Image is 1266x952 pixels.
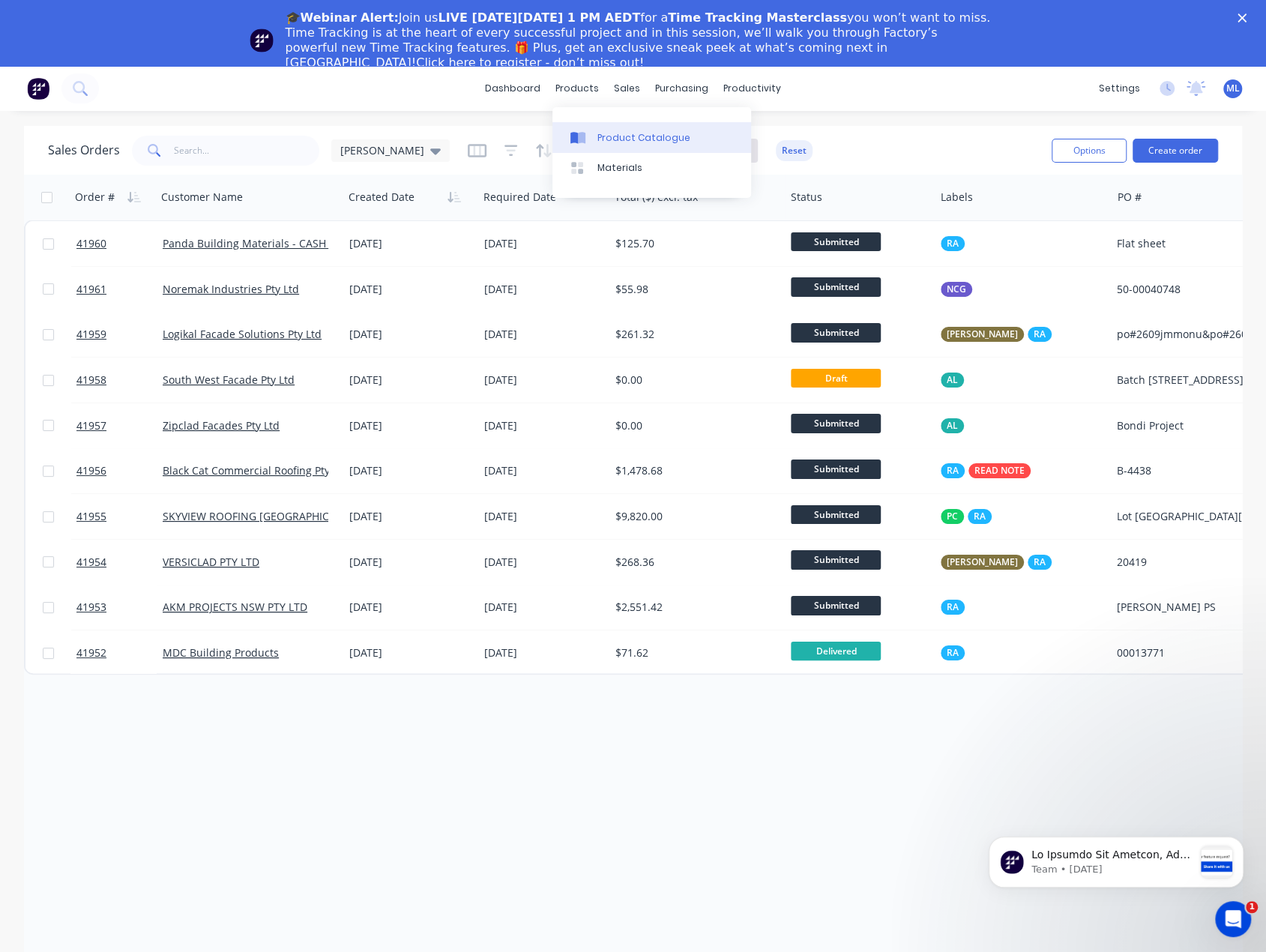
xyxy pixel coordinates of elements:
button: Reset [776,140,813,161]
a: Panda Building Materials - CASH SALE [163,236,353,250]
div: $55.98 [615,282,771,297]
div: purchasing [648,77,716,100]
div: $71.62 [615,645,771,660]
button: NCG [941,282,972,297]
a: South West Facade Pty Ltd [163,373,295,387]
span: 41953 [76,600,106,615]
a: Click here to register - don’t miss out! [416,55,644,70]
div: po#2609jmmonu&po#2609hyjm [1117,327,1260,342]
span: 41961 [76,282,106,297]
div: Order # [75,190,115,205]
div: products [548,77,606,100]
a: 41953 [76,585,163,630]
a: AKM PROJECTS NSW PTY LTD [163,600,307,614]
div: [DATE] [349,282,471,297]
a: Logikal Facade Solutions Pty Ltd [163,327,322,341]
span: Submitted [791,232,881,251]
div: [DATE] [483,600,603,615]
span: RA [947,600,959,615]
span: Submitted [791,550,881,569]
span: 41954 [76,555,106,570]
div: [DATE] [349,555,471,570]
button: [PERSON_NAME]RA [941,555,1052,570]
span: RA [947,645,959,660]
a: dashboard [477,77,548,100]
button: RA [941,236,965,251]
div: [DATE] [349,463,471,478]
span: Submitted [791,460,881,478]
a: 41958 [76,358,163,403]
span: 41955 [76,509,106,524]
div: [DATE] [349,327,471,342]
div: $268.36 [615,555,771,570]
button: RA [941,600,965,615]
button: Create order [1133,139,1218,163]
b: 🎓Webinar Alert: [286,10,399,25]
button: RAREAD NOTE [941,463,1031,478]
span: [PERSON_NAME] [947,555,1018,570]
span: Submitted [791,505,881,524]
span: Submitted [791,277,881,296]
div: Product Catalogue [597,131,690,145]
div: $0.00 [615,418,771,433]
div: [DATE] [483,373,603,388]
div: [DATE] [483,327,603,342]
span: Submitted [791,596,881,615]
div: [DATE] [349,600,471,615]
iframe: Intercom notifications message [966,807,1266,912]
h1: Sales Orders [48,143,120,157]
a: 41957 [76,403,163,448]
span: 41952 [76,645,106,660]
button: AL [941,418,964,433]
div: settings [1091,77,1148,100]
a: 41955 [76,494,163,539]
div: Bondi Project [1117,418,1260,433]
img: Profile image for Team [250,28,274,52]
div: productivity [716,77,789,100]
div: Created Date [349,190,415,205]
div: $261.32 [615,327,771,342]
span: RA [947,236,959,251]
div: [PERSON_NAME] PS [1117,600,1260,615]
div: sales [606,77,648,100]
div: $125.70 [615,236,771,251]
span: RA [1034,327,1046,342]
span: Delivered [791,642,881,660]
a: 41960 [76,221,163,266]
span: Submitted [791,414,881,433]
div: Required Date [483,190,556,205]
span: AL [947,418,958,433]
iframe: Intercom live chat [1215,901,1251,937]
div: [DATE] [349,418,471,433]
div: Flat sheet [1117,236,1260,251]
div: [DATE] [483,509,603,524]
div: 50-00040748 [1117,282,1260,297]
button: RA [941,645,965,660]
div: [DATE] [483,463,603,478]
div: $9,820.00 [615,509,771,524]
span: Draft [791,369,881,388]
span: NCG [947,282,966,297]
div: [DATE] [483,282,603,297]
p: Message from Team, sent 1w ago [65,56,227,70]
div: 20419 [1117,555,1260,570]
img: Factory [27,77,49,100]
span: 41960 [76,236,106,251]
div: Lot [GEOGRAPHIC_DATA][PERSON_NAME] [1117,509,1260,524]
div: [DATE] [483,645,603,660]
b: LIVE [DATE][DATE] 1 PM AEDT [438,10,640,25]
button: AL [941,373,964,388]
div: $1,478.68 [615,463,771,478]
span: Lo Ipsumdo Sit Ametcon, Ad’el seddoe tem inci utlabore etdolor magnaaliq en admi veni quisnost ex... [65,42,226,903]
span: 41957 [76,418,106,433]
div: $2,551.42 [615,600,771,615]
div: [DATE] [483,418,603,433]
a: 41959 [76,312,163,357]
span: 41956 [76,463,106,478]
div: PO # [1118,190,1142,205]
span: Submitted [791,323,881,342]
div: [DATE] [483,555,603,570]
span: PC [947,509,958,524]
